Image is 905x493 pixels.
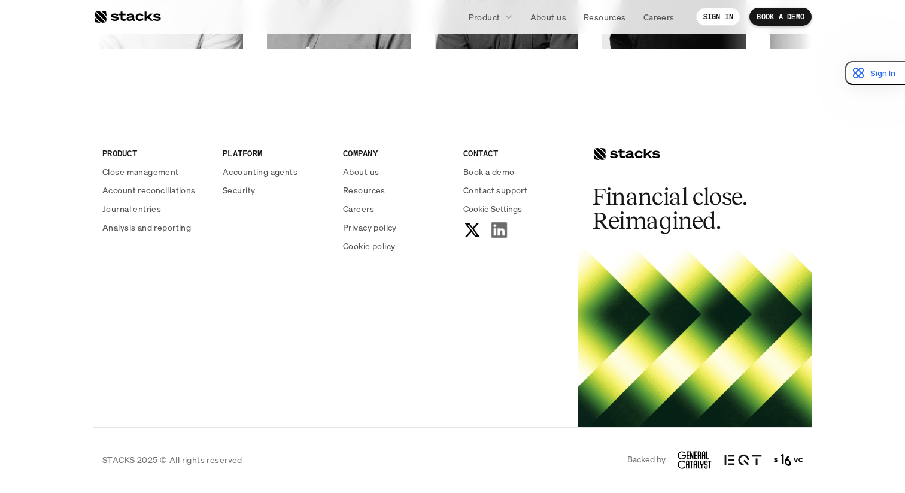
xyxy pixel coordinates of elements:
a: Careers [343,202,449,215]
p: Product [469,11,500,23]
a: Book a demo [463,165,569,178]
a: Careers [636,6,682,28]
p: Journal entries [102,202,161,215]
a: SIGN IN [696,8,741,26]
p: Careers [343,202,374,215]
p: Contact support [463,184,527,196]
p: Close management [102,165,179,178]
a: Accounting agents [223,165,329,178]
a: Analysis and reporting [102,221,208,234]
p: PLATFORM [223,147,329,159]
a: Resources [576,6,633,28]
a: Security [223,184,329,196]
p: PRODUCT [102,147,208,159]
p: About us [530,11,566,23]
a: Cookie policy [343,240,449,252]
p: Book a demo [463,165,515,178]
button: Cookie Trigger [463,202,522,215]
p: BOOK A DEMO [757,13,804,21]
p: COMPANY [343,147,449,159]
a: Journal entries [102,202,208,215]
a: Privacy policy [343,221,449,234]
p: CONTACT [463,147,569,159]
p: Careers [643,11,675,23]
p: Resources [343,184,385,196]
a: Resources [343,184,449,196]
p: Accounting agents [223,165,297,178]
p: Backed by [627,455,666,465]
p: About us [343,165,379,178]
p: Analysis and reporting [102,221,191,234]
p: Resources [584,11,626,23]
a: Close management [102,165,208,178]
p: STACKS 2025 © All rights reserved [102,453,242,466]
a: BOOK A DEMO [749,8,812,26]
a: Contact support [463,184,569,196]
a: About us [523,6,573,28]
p: SIGN IN [703,13,734,21]
p: Security [223,184,255,196]
p: Cookie policy [343,240,395,252]
span: Cookie Settings [463,202,522,215]
p: Privacy policy [343,221,397,234]
h2: Financial close. Reimagined. [593,185,772,233]
p: Account reconciliations [102,184,196,196]
a: Account reconciliations [102,184,208,196]
a: About us [343,165,449,178]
